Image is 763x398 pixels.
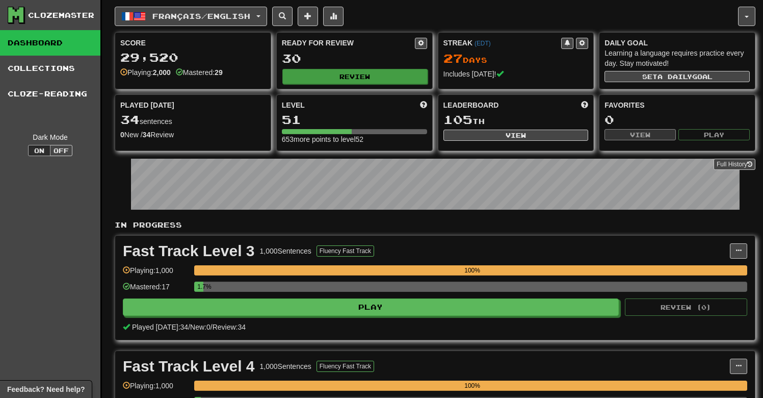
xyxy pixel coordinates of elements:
[197,265,747,276] div: 100%
[7,384,85,394] span: Open feedback widget
[443,130,589,141] button: View
[120,131,124,139] strong: 0
[317,361,374,372] button: Fluency Fast Track
[143,131,151,139] strong: 34
[260,361,311,371] div: 1,000 Sentences
[714,159,755,170] a: Full History
[123,265,189,282] div: Playing: 1,000
[120,38,266,48] div: Score
[657,73,692,80] span: a daily
[190,323,211,331] span: New: 0
[443,69,589,79] div: Includes [DATE]!
[215,68,223,77] strong: 29
[260,246,311,256] div: 1,000 Sentences
[581,100,588,110] span: This week in points, UTC
[50,145,72,156] button: Off
[317,245,374,257] button: Fluency Fast Track
[120,113,266,127] div: sentences
[123,282,189,298] div: Mastered: 17
[197,282,203,292] div: 1.7%
[120,130,266,140] div: New / Review
[282,38,415,48] div: Ready for Review
[120,100,174,110] span: Played [DATE]
[8,132,93,142] div: Dark Mode
[604,129,676,140] button: View
[213,323,246,331] span: Review: 34
[282,52,427,65] div: 30
[28,145,50,156] button: On
[604,113,750,126] div: 0
[120,112,140,127] span: 34
[123,381,189,397] div: Playing: 1,000
[604,100,750,110] div: Favorites
[123,359,255,374] div: Fast Track Level 4
[443,51,463,65] span: 27
[115,7,267,26] button: Français/English
[625,298,747,316] button: Review (0)
[197,381,747,391] div: 100%
[152,12,250,20] span: Français / English
[120,67,171,78] div: Playing:
[323,7,344,26] button: More stats
[443,38,562,48] div: Streak
[115,220,755,230] p: In Progress
[132,323,188,331] span: Played [DATE]: 34
[604,48,750,68] div: Learning a language requires practice every day. Stay motivated!
[443,100,499,110] span: Leaderboard
[282,134,427,144] div: 653 more points to level 52
[282,100,305,110] span: Level
[272,7,293,26] button: Search sentences
[420,100,427,110] span: Score more points to level up
[28,10,94,20] div: Clozemaster
[123,243,255,259] div: Fast Track Level 3
[188,323,190,331] span: /
[176,67,223,78] div: Mastered:
[282,113,427,126] div: 51
[123,298,619,316] button: Play
[153,68,171,77] strong: 2,000
[282,69,428,84] button: Review
[678,129,750,140] button: Play
[604,38,750,48] div: Daily Goal
[443,113,589,127] div: th
[211,323,213,331] span: /
[443,112,472,127] span: 105
[604,71,750,82] button: Seta dailygoal
[475,40,491,47] a: (EDT)
[120,51,266,64] div: 29,520
[443,52,589,65] div: Day s
[298,7,318,26] button: Add sentence to collection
